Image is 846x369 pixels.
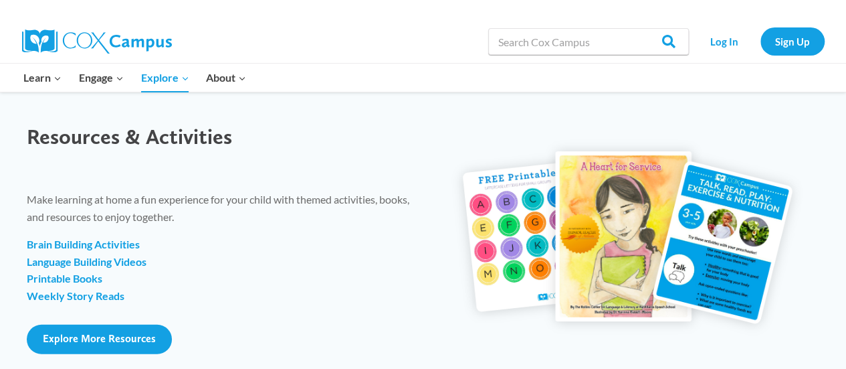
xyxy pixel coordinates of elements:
a: Log In [696,27,754,55]
button: Child menu of About [197,64,255,92]
button: Child menu of Engage [70,64,132,92]
a: Language Building Videos [27,255,146,268]
button: Child menu of Learn [15,64,71,92]
a: Weekly Story Reads [27,289,124,302]
a: Sign Up [760,27,825,55]
p: Make learning at home a fun experience for your child with themed activities, books, and resource... [27,191,410,225]
img: family-resource-library-preview [444,134,812,344]
a: Brain Building Activities [27,238,140,250]
img: Cox Campus [22,29,172,54]
a: Printable Books [27,272,102,285]
nav: Secondary Navigation [696,27,825,55]
span: Explore More Resources [43,332,156,345]
button: Child menu of Explore [132,64,198,92]
a: Explore More Resources [27,325,172,354]
nav: Primary Navigation [15,64,255,92]
span: Resources & Activities [27,123,232,149]
input: Search Cox Campus [488,28,689,55]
